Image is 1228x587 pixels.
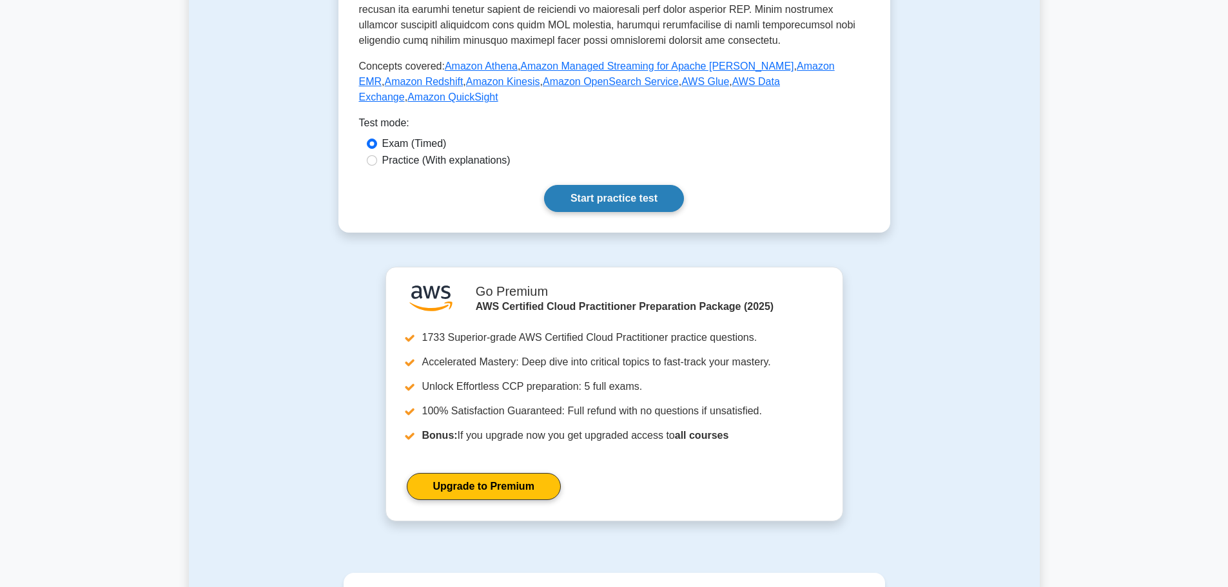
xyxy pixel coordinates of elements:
[407,91,498,102] a: Amazon QuickSight
[544,185,684,212] a: Start practice test
[543,76,679,87] a: Amazon OpenSearch Service
[382,153,511,168] label: Practice (With explanations)
[520,61,794,72] a: Amazon Managed Streaming for Apache [PERSON_NAME]
[359,115,870,136] div: Test mode:
[466,76,540,87] a: Amazon Kinesis
[407,473,561,500] a: Upgrade to Premium
[385,76,463,87] a: Amazon Redshift
[445,61,518,72] a: Amazon Athena
[681,76,729,87] a: AWS Glue
[359,59,870,105] p: Concepts covered: , , , , , , , ,
[382,136,447,151] label: Exam (Timed)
